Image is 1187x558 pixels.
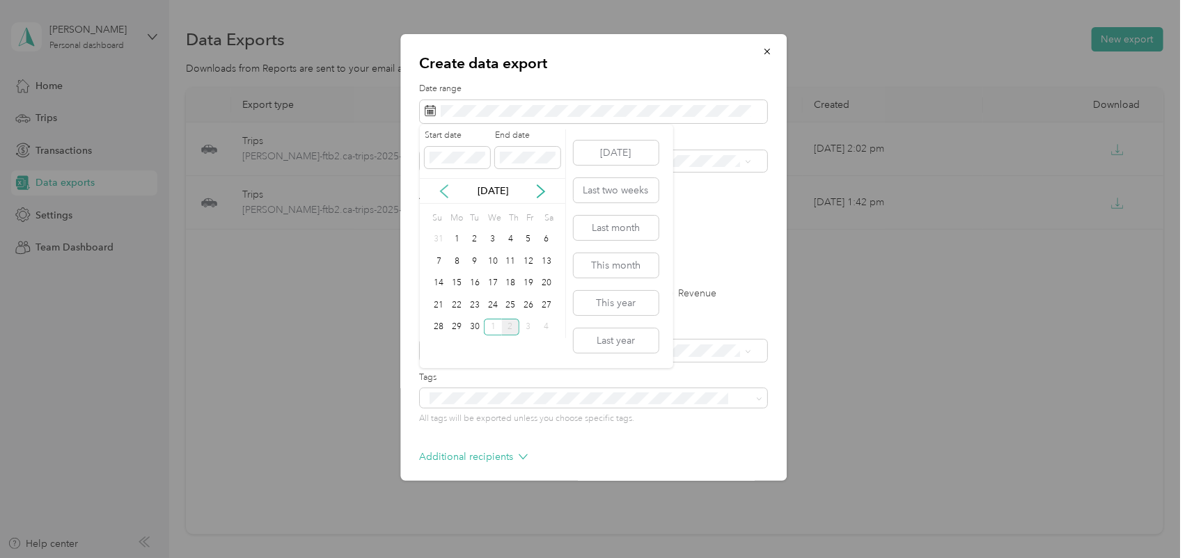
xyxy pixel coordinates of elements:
div: 28 [430,319,448,336]
div: Tu [468,209,481,228]
div: 24 [484,296,502,314]
div: 1 [448,231,466,248]
div: 12 [519,253,537,270]
div: 13 [537,253,556,270]
button: Last year [574,328,659,353]
div: 10 [484,253,502,270]
div: 6 [537,231,556,248]
div: 29 [448,319,466,336]
div: 18 [502,275,520,292]
div: 19 [519,275,537,292]
div: 2 [502,319,520,336]
iframe: Everlance-gr Chat Button Frame [1109,480,1187,558]
div: 5 [519,231,537,248]
div: 20 [537,275,556,292]
p: [DATE] [464,184,522,198]
div: 25 [502,296,520,314]
button: Last two weeks [574,178,659,202]
div: 15 [448,275,466,292]
div: 26 [519,296,537,314]
div: 2 [466,231,484,248]
p: All tags will be exported unless you choose specific tags. [420,413,767,425]
div: 8 [448,253,466,270]
button: Last month [574,216,659,240]
label: End date [495,129,560,142]
div: 3 [484,231,502,248]
div: 4 [502,231,520,248]
div: Th [506,209,519,228]
div: Sa [542,209,556,228]
div: 14 [430,275,448,292]
div: 3 [519,319,537,336]
div: 22 [448,296,466,314]
button: This year [574,291,659,315]
div: Su [430,209,443,228]
p: Additional recipients [420,449,528,464]
div: Mo [448,209,463,228]
div: 1 [484,319,502,336]
div: 21 [430,296,448,314]
div: 9 [466,253,484,270]
p: Create data export [420,54,767,73]
label: Date range [420,83,767,95]
div: We [486,209,502,228]
div: 7 [430,253,448,270]
label: Revenue [664,289,717,298]
button: [DATE] [574,141,659,165]
div: 16 [466,275,484,292]
div: 4 [537,319,556,336]
div: Fr [524,209,537,228]
button: This month [574,253,659,278]
div: 27 [537,296,556,314]
div: 23 [466,296,484,314]
label: Start date [425,129,490,142]
div: 31 [430,231,448,248]
div: 17 [484,275,502,292]
label: Tags [420,372,767,384]
div: 11 [502,253,520,270]
div: 30 [466,319,484,336]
